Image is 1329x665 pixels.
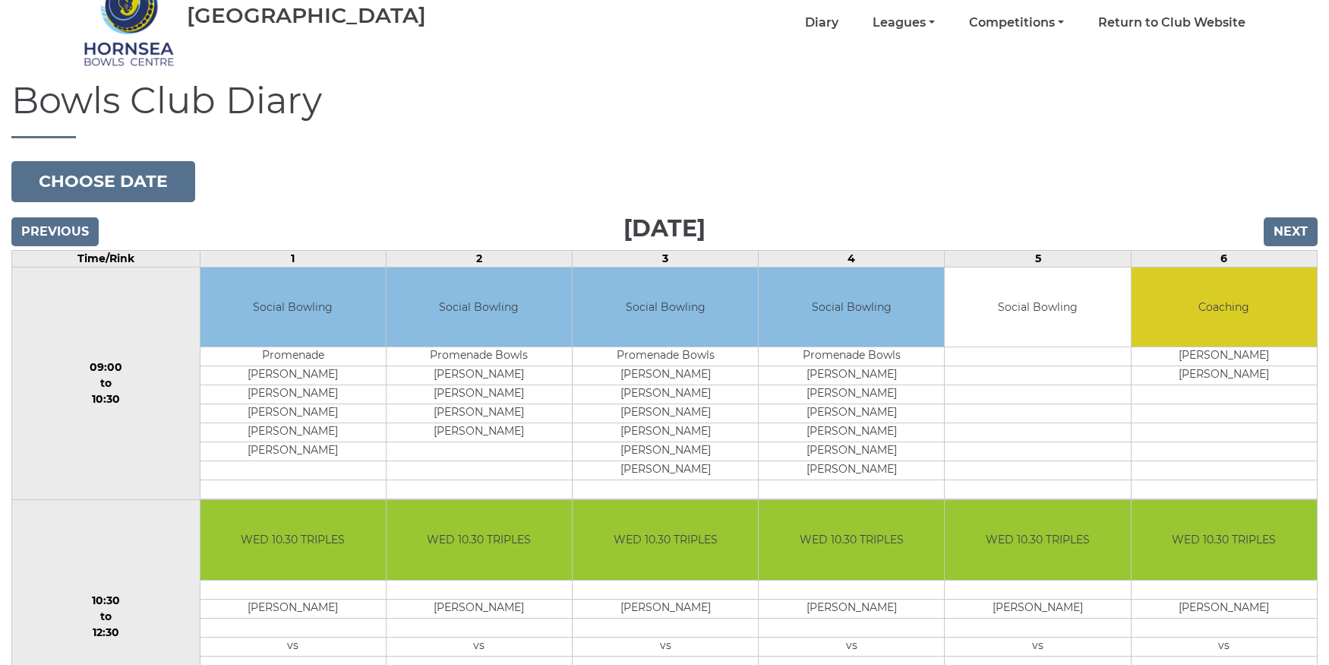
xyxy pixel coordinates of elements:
td: [PERSON_NAME] [759,461,944,480]
td: [PERSON_NAME] [387,423,572,442]
td: [PERSON_NAME] [573,442,758,461]
td: [PERSON_NAME] [759,385,944,404]
td: [PERSON_NAME] [1132,366,1317,385]
td: Time/Rink [12,250,200,267]
input: Next [1264,217,1318,246]
td: WED 10.30 TRIPLES [200,500,386,580]
td: [PERSON_NAME] [387,366,572,385]
td: WED 10.30 TRIPLES [759,500,944,580]
td: 6 [1131,250,1317,267]
td: [PERSON_NAME] [573,423,758,442]
td: Social Bowling [387,268,572,347]
td: vs [200,637,386,656]
td: [PERSON_NAME] [200,423,386,442]
td: 4 [759,250,945,267]
td: 3 [573,250,759,267]
td: [PERSON_NAME] [200,385,386,404]
td: [PERSON_NAME] [387,404,572,423]
h1: Bowls Club Diary [11,81,1318,138]
td: 2 [386,250,572,267]
a: Competitions [969,14,1064,31]
td: [PERSON_NAME] [573,366,758,385]
td: [PERSON_NAME] [573,385,758,404]
td: [PERSON_NAME] [387,599,572,618]
td: Promenade [200,347,386,366]
td: vs [945,637,1130,656]
td: Social Bowling [200,268,386,347]
td: [PERSON_NAME] [573,461,758,480]
a: Diary [805,14,838,31]
td: [PERSON_NAME] [759,366,944,385]
td: vs [1132,637,1317,656]
td: [PERSON_NAME] [1132,599,1317,618]
td: vs [759,637,944,656]
td: 5 [945,250,1131,267]
td: [PERSON_NAME] [759,423,944,442]
td: [PERSON_NAME] [759,599,944,618]
td: vs [387,637,572,656]
td: [PERSON_NAME] [1132,347,1317,366]
td: [PERSON_NAME] [759,404,944,423]
td: vs [573,637,758,656]
a: Leagues [873,14,935,31]
td: Social Bowling [759,268,944,347]
button: Choose date [11,161,195,202]
a: Return to Club Website [1098,14,1245,31]
td: Social Bowling [573,268,758,347]
td: [PERSON_NAME] [200,366,386,385]
td: [PERSON_NAME] [759,442,944,461]
td: 1 [200,250,386,267]
td: [PERSON_NAME] [387,385,572,404]
td: Coaching [1132,268,1317,347]
td: Promenade Bowls [387,347,572,366]
td: Promenade Bowls [759,347,944,366]
td: Promenade Bowls [573,347,758,366]
div: [GEOGRAPHIC_DATA] [187,4,426,27]
input: Previous [11,217,99,246]
td: Social Bowling [945,268,1130,347]
td: [PERSON_NAME] [573,404,758,423]
td: [PERSON_NAME] [200,404,386,423]
td: 09:00 to 10:30 [12,267,200,500]
td: [PERSON_NAME] [200,599,386,618]
td: WED 10.30 TRIPLES [945,500,1130,580]
td: WED 10.30 TRIPLES [1132,500,1317,580]
td: WED 10.30 TRIPLES [387,500,572,580]
td: [PERSON_NAME] [573,599,758,618]
td: [PERSON_NAME] [200,442,386,461]
td: WED 10.30 TRIPLES [573,500,758,580]
td: [PERSON_NAME] [945,599,1130,618]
